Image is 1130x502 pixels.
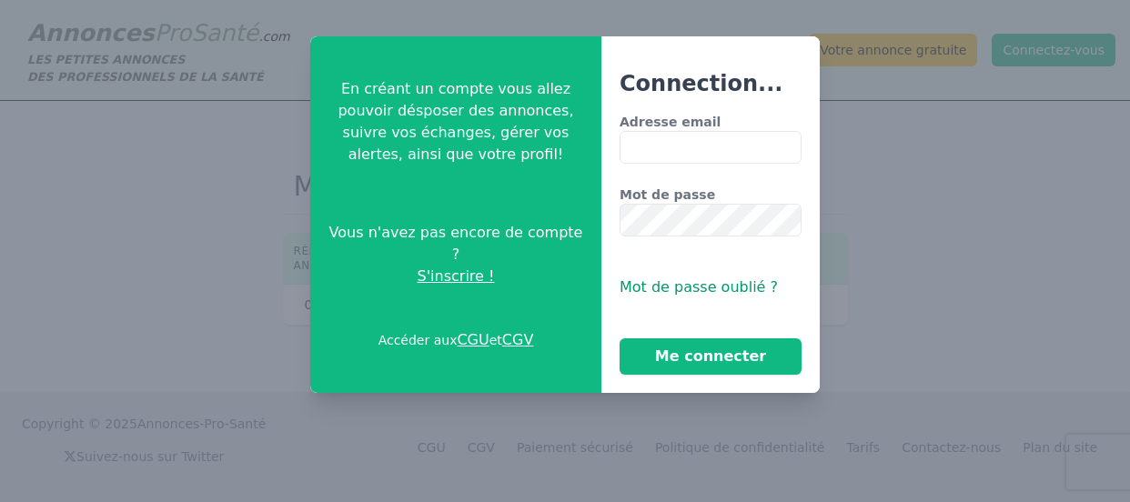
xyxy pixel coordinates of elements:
[620,186,802,204] label: Mot de passe
[325,222,587,266] span: Vous n'avez pas encore de compte ?
[620,338,802,375] button: Me connecter
[620,278,778,296] span: Mot de passe oublié ?
[457,331,489,348] a: CGU
[325,78,587,166] p: En créant un compte vous allez pouvoir désposer des annonces, suivre vos échanges, gérer vos aler...
[502,331,534,348] a: CGV
[418,266,495,287] span: S'inscrire !
[620,69,802,98] h3: Connection...
[620,113,802,131] label: Adresse email
[378,329,534,351] p: Accéder aux et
